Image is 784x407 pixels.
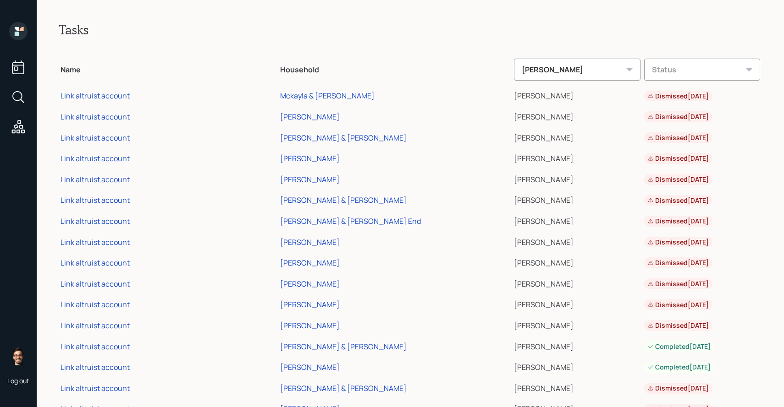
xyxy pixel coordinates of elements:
div: [PERSON_NAME] [280,112,340,122]
div: [PERSON_NAME] & [PERSON_NAME] [280,195,407,205]
div: Dismissed [DATE] [648,175,709,184]
div: [PERSON_NAME] & [PERSON_NAME] End [280,216,421,226]
div: Dismissed [DATE] [648,321,709,330]
div: [PERSON_NAME] & [PERSON_NAME] [280,342,407,352]
div: [PERSON_NAME] [280,174,340,185]
div: [PERSON_NAME] & [PERSON_NAME] [280,133,407,143]
td: [PERSON_NAME] [512,376,643,397]
td: [PERSON_NAME] [512,272,643,293]
td: [PERSON_NAME] [512,147,643,168]
div: Dismissed [DATE] [648,258,709,267]
div: Link altruist account [61,299,130,309]
div: Status [644,59,760,81]
div: Dismissed [DATE] [648,217,709,226]
h2: Tasks [59,22,762,38]
div: [PERSON_NAME] [280,279,340,289]
div: Mckayla & [PERSON_NAME] [280,91,375,101]
div: Dismissed [DATE] [648,154,709,163]
div: [PERSON_NAME] & [PERSON_NAME] [280,383,407,393]
div: [PERSON_NAME] [280,320,340,331]
div: Dismissed [DATE] [648,384,709,393]
div: Link altruist account [61,279,130,289]
div: [PERSON_NAME] [280,153,340,163]
td: [PERSON_NAME] [512,84,643,105]
div: Link altruist account [61,383,130,393]
td: [PERSON_NAME] [512,293,643,314]
td: [PERSON_NAME] [512,189,643,210]
div: Link altruist account [61,362,130,372]
div: Link altruist account [61,195,130,205]
td: [PERSON_NAME] [512,126,643,147]
div: [PERSON_NAME] [280,362,340,372]
div: [PERSON_NAME] [280,299,340,309]
div: Completed [DATE] [648,363,711,372]
div: [PERSON_NAME] [280,258,340,268]
div: Dismissed [DATE] [648,92,709,101]
th: Household [278,52,512,84]
div: Log out [7,376,29,385]
div: Link altruist account [61,258,130,268]
div: Link altruist account [61,342,130,352]
div: Link altruist account [61,216,130,226]
td: [PERSON_NAME] [512,209,643,230]
td: [PERSON_NAME] [512,314,643,335]
div: Link altruist account [61,320,130,331]
div: Dismissed [DATE] [648,112,709,121]
div: Link altruist account [61,91,130,101]
div: Link altruist account [61,174,130,185]
td: [PERSON_NAME] [512,335,643,356]
img: sami-boghos-headshot.png [9,347,28,365]
div: [PERSON_NAME] [514,59,641,81]
td: [PERSON_NAME] [512,168,643,189]
td: [PERSON_NAME] [512,105,643,126]
div: Link altruist account [61,237,130,247]
div: Dismissed [DATE] [648,238,709,247]
th: Name [59,52,278,84]
div: Dismissed [DATE] [648,133,709,142]
td: [PERSON_NAME] [512,230,643,251]
div: Link altruist account [61,153,130,163]
div: Dismissed [DATE] [648,196,709,205]
div: Dismissed [DATE] [648,279,709,288]
div: Dismissed [DATE] [648,300,709,309]
div: Link altruist account [61,133,130,143]
div: [PERSON_NAME] [280,237,340,247]
td: [PERSON_NAME] [512,355,643,376]
div: Link altruist account [61,112,130,122]
div: Completed [DATE] [648,342,711,351]
td: [PERSON_NAME] [512,251,643,272]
